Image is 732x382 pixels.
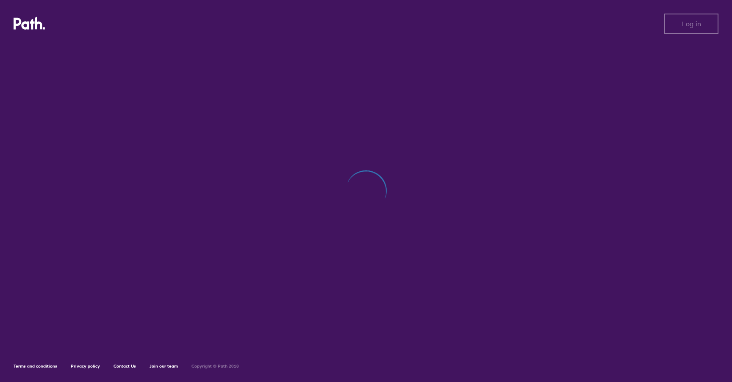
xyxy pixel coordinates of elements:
a: Terms and conditions [14,363,57,369]
a: Join our team [150,363,178,369]
span: Log in [682,20,701,28]
a: Privacy policy [71,363,100,369]
button: Log in [664,14,718,34]
h6: Copyright © Path 2018 [191,364,239,369]
a: Contact Us [114,363,136,369]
